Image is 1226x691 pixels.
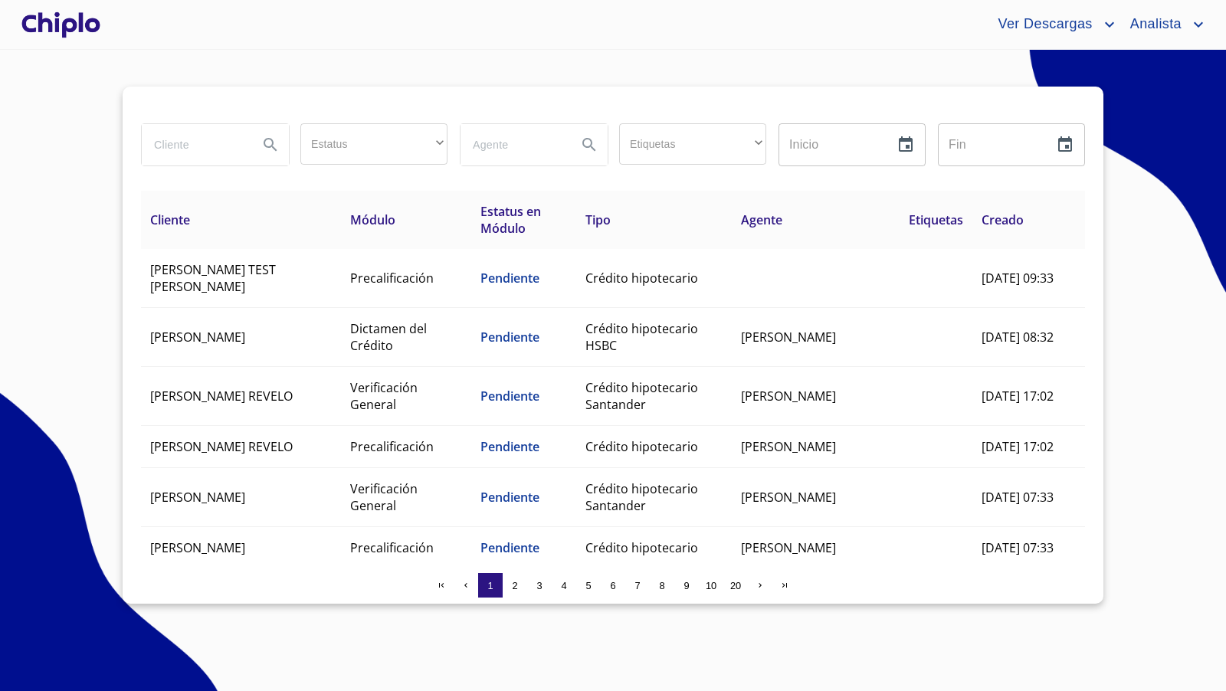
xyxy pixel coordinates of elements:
span: [PERSON_NAME] [150,489,245,506]
span: Pendiente [480,329,539,345]
span: Verificación General [350,480,418,514]
span: Crédito hipotecario Santander [585,480,698,514]
span: Precalificación [350,270,434,287]
span: 3 [536,580,542,591]
span: [PERSON_NAME] REVELO [150,388,293,404]
span: Ver Descargas [986,12,1100,37]
input: search [461,124,565,165]
span: Analista [1119,12,1189,37]
button: Search [252,126,289,163]
span: Precalificación [350,539,434,556]
button: 6 [601,573,625,598]
span: [DATE] 07:33 [982,539,1054,556]
span: Precalificación [350,438,434,455]
span: Dictamen del Crédito [350,320,427,354]
span: 2 [512,580,517,591]
span: Creado [982,211,1024,228]
button: account of current user [986,12,1118,37]
span: 5 [585,580,591,591]
span: 6 [610,580,615,591]
input: search [142,124,246,165]
span: [PERSON_NAME] [741,489,836,506]
span: [DATE] 09:33 [982,270,1054,287]
span: Etiquetas [909,211,963,228]
span: [PERSON_NAME] [741,539,836,556]
span: 4 [561,580,566,591]
span: Pendiente [480,489,539,506]
button: 3 [527,573,552,598]
span: Crédito hipotecario [585,539,698,556]
span: 10 [706,580,716,591]
span: Pendiente [480,539,539,556]
div: ​ [619,123,766,165]
button: account of current user [1119,12,1208,37]
span: Pendiente [480,270,539,287]
span: Crédito hipotecario [585,270,698,287]
span: Pendiente [480,438,539,455]
button: 20 [723,573,748,598]
button: 8 [650,573,674,598]
span: 8 [659,580,664,591]
span: [PERSON_NAME] TEST [PERSON_NAME] [150,261,276,295]
span: Módulo [350,211,395,228]
span: Agente [741,211,782,228]
button: 4 [552,573,576,598]
span: 20 [730,580,741,591]
span: [DATE] 07:33 [982,489,1054,506]
button: 1 [478,573,503,598]
button: 10 [699,573,723,598]
span: [PERSON_NAME] REVELO [150,438,293,455]
span: Verificación General [350,379,418,413]
span: 7 [634,580,640,591]
button: Search [571,126,608,163]
span: Cliente [150,211,190,228]
div: ​ [300,123,447,165]
span: [PERSON_NAME] [741,388,836,404]
span: [PERSON_NAME] [741,329,836,345]
span: 9 [683,580,689,591]
span: Tipo [585,211,611,228]
span: Crédito hipotecario [585,438,698,455]
button: 7 [625,573,650,598]
button: 9 [674,573,699,598]
span: [PERSON_NAME] [150,329,245,345]
span: [DATE] 08:32 [982,329,1054,345]
span: Estatus en Módulo [480,203,541,237]
span: 1 [487,580,493,591]
span: [PERSON_NAME] [150,539,245,556]
span: [PERSON_NAME] [741,438,836,455]
span: Pendiente [480,388,539,404]
span: Crédito hipotecario Santander [585,379,698,413]
span: [DATE] 17:02 [982,438,1054,455]
span: [DATE] 17:02 [982,388,1054,404]
span: Crédito hipotecario HSBC [585,320,698,354]
button: 2 [503,573,527,598]
button: 5 [576,573,601,598]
